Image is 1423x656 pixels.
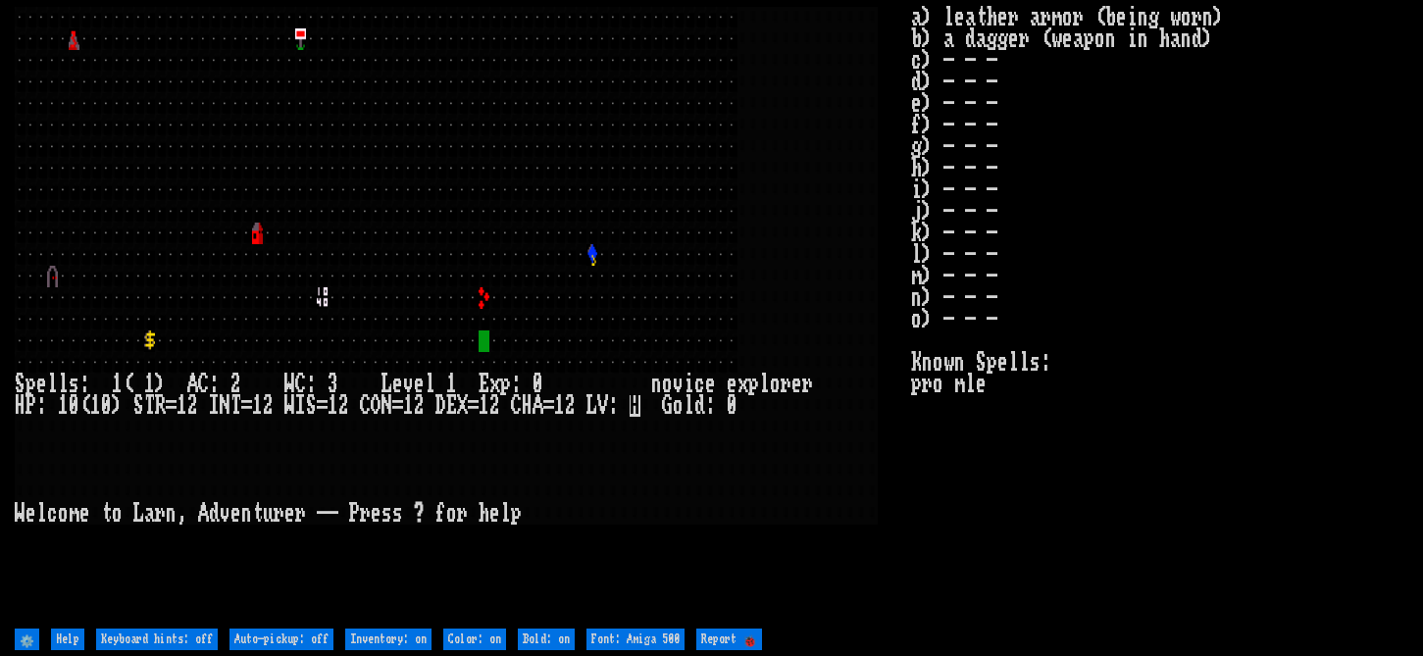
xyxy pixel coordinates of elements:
[90,395,101,417] div: 1
[209,503,220,525] div: d
[500,503,511,525] div: l
[338,395,349,417] div: 2
[511,374,522,395] div: :
[414,395,425,417] div: 2
[381,503,392,525] div: s
[166,395,177,417] div: =
[586,629,685,650] input: Font: Amiga 500
[166,503,177,525] div: n
[177,395,187,417] div: 1
[371,503,381,525] div: e
[15,395,25,417] div: H
[25,374,36,395] div: p
[69,395,79,417] div: 0
[457,395,468,417] div: X
[198,374,209,395] div: C
[554,395,565,417] div: 1
[727,374,737,395] div: e
[457,503,468,525] div: r
[36,395,47,417] div: :
[791,374,802,395] div: e
[155,395,166,417] div: R
[58,503,69,525] div: o
[425,374,435,395] div: l
[69,503,79,525] div: m
[15,629,39,650] input: ⚙️
[36,374,47,395] div: e
[446,503,457,525] div: o
[133,395,144,417] div: S
[360,503,371,525] div: r
[684,374,694,395] div: i
[662,395,673,417] div: G
[155,503,166,525] div: r
[630,395,640,417] mark: H
[79,395,90,417] div: (
[511,503,522,525] div: p
[306,374,317,395] div: :
[392,374,403,395] div: e
[96,629,218,650] input: Keyboard hints: off
[479,503,489,525] div: h
[673,374,684,395] div: v
[187,374,198,395] div: A
[705,374,716,395] div: e
[295,374,306,395] div: C
[802,374,813,395] div: r
[446,374,457,395] div: 1
[306,395,317,417] div: S
[144,503,155,525] div: a
[51,629,84,650] input: Help
[565,395,576,417] div: 2
[220,395,230,417] div: N
[317,503,328,525] div: -
[392,395,403,417] div: =
[694,395,705,417] div: d
[381,374,392,395] div: L
[479,395,489,417] div: 1
[229,629,333,650] input: Auto-pickup: off
[522,395,533,417] div: H
[187,395,198,417] div: 2
[651,374,662,395] div: n
[133,503,144,525] div: L
[36,503,47,525] div: l
[414,374,425,395] div: e
[696,629,762,650] input: Report 🐞
[295,395,306,417] div: I
[446,395,457,417] div: E
[79,374,90,395] div: :
[284,374,295,395] div: W
[328,503,338,525] div: -
[230,503,241,525] div: e
[673,395,684,417] div: o
[177,503,187,525] div: ,
[123,374,133,395] div: (
[15,374,25,395] div: S
[209,374,220,395] div: :
[543,395,554,417] div: =
[230,374,241,395] div: 2
[586,395,597,417] div: L
[737,374,748,395] div: x
[230,395,241,417] div: T
[112,395,123,417] div: )
[748,374,759,395] div: p
[403,395,414,417] div: 1
[220,503,230,525] div: v
[443,629,506,650] input: Color: on
[597,395,608,417] div: V
[241,503,252,525] div: n
[47,503,58,525] div: c
[241,395,252,417] div: =
[911,7,1409,624] stats: a) leather armor (being worn) b) a dagger (weapon in hand) c) - - - d) - - - e) - - - f) - - - g)...
[403,374,414,395] div: v
[662,374,673,395] div: o
[500,374,511,395] div: p
[112,374,123,395] div: 1
[101,395,112,417] div: 0
[112,503,123,525] div: o
[489,503,500,525] div: e
[349,503,360,525] div: P
[489,374,500,395] div: x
